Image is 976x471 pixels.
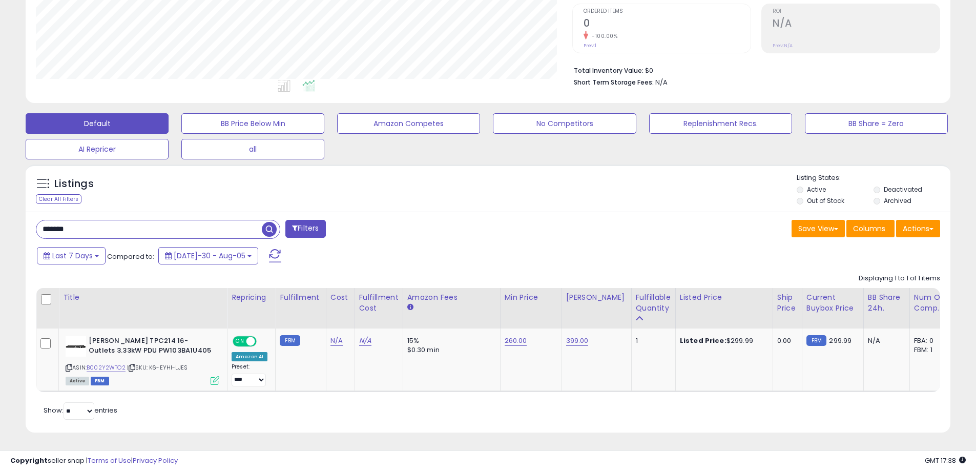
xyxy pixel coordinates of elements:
a: B002Y2WTO2 [87,363,126,372]
button: [DATE]-30 - Aug-05 [158,247,258,264]
span: Last 7 Days [52,251,93,261]
div: Ship Price [777,292,798,314]
button: BB Share = Zero [805,113,948,134]
div: BB Share 24h. [868,292,905,314]
button: Replenishment Recs. [649,113,792,134]
b: Listed Price: [680,336,726,345]
small: Prev: N/A [773,43,793,49]
button: AI Repricer [26,139,169,159]
span: Columns [853,223,885,234]
span: OFF [255,337,272,346]
button: Filters [285,220,325,238]
div: $0.30 min [407,345,492,355]
div: FBA: 0 [914,336,948,345]
div: Fulfillable Quantity [636,292,671,314]
div: Fulfillment Cost [359,292,399,314]
div: [PERSON_NAME] [566,292,627,303]
small: Prev: 1 [584,43,596,49]
button: Actions [896,220,940,237]
h2: N/A [773,17,940,31]
small: -100.00% [588,32,617,40]
a: N/A [359,336,371,346]
label: Deactivated [884,185,922,194]
div: Clear All Filters [36,194,81,204]
label: Out of Stock [807,196,844,205]
div: Min Price [505,292,557,303]
div: N/A [868,336,902,345]
div: $299.99 [680,336,765,345]
div: 1 [636,336,668,345]
div: Amazon Fees [407,292,496,303]
button: BB Price Below Min [181,113,324,134]
div: 0.00 [777,336,794,345]
span: All listings currently available for purchase on Amazon [66,377,89,385]
h5: Listings [54,177,94,191]
div: Displaying 1 to 1 of 1 items [859,274,940,283]
label: Archived [884,196,911,205]
div: Cost [330,292,350,303]
button: Default [26,113,169,134]
div: Preset: [232,363,267,386]
span: | SKU: K6-EYHI-LJES [127,363,188,372]
div: Listed Price [680,292,769,303]
span: Compared to: [107,252,154,261]
span: Show: entries [44,405,117,415]
label: Active [807,185,826,194]
div: FBM: 1 [914,345,948,355]
span: FBM [91,377,109,385]
button: Save View [792,220,845,237]
li: $0 [574,64,932,76]
button: Columns [846,220,895,237]
div: Fulfillment [280,292,321,303]
div: Amazon AI [232,352,267,361]
a: Privacy Policy [133,456,178,465]
div: seller snap | | [10,456,178,466]
div: Title [63,292,223,303]
img: 31tt7qE1z7L._SL40_.jpg [66,336,86,357]
a: Terms of Use [88,456,131,465]
span: 2025-08-13 17:38 GMT [925,456,966,465]
b: Total Inventory Value: [574,66,643,75]
a: 399.00 [566,336,589,346]
span: 299.99 [829,336,852,345]
button: Last 7 Days [37,247,106,264]
div: Num of Comp. [914,292,951,314]
small: FBM [806,335,826,346]
button: all [181,139,324,159]
b: Short Term Storage Fees: [574,78,654,87]
div: Repricing [232,292,271,303]
div: ASIN: [66,336,219,384]
span: Ordered Items [584,9,751,14]
small: FBM [280,335,300,346]
div: Current Buybox Price [806,292,859,314]
span: N/A [655,77,668,87]
div: 15% [407,336,492,345]
a: 260.00 [505,336,527,346]
a: N/A [330,336,343,346]
button: Amazon Competes [337,113,480,134]
strong: Copyright [10,456,48,465]
span: ON [234,337,246,346]
p: Listing States: [797,173,950,183]
span: [DATE]-30 - Aug-05 [174,251,245,261]
small: Amazon Fees. [407,303,413,312]
b: [PERSON_NAME] TPC214 16-Outlets 3.33kW PDU PW103BA1U405 [89,336,213,358]
h2: 0 [584,17,751,31]
span: ROI [773,9,940,14]
button: No Competitors [493,113,636,134]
